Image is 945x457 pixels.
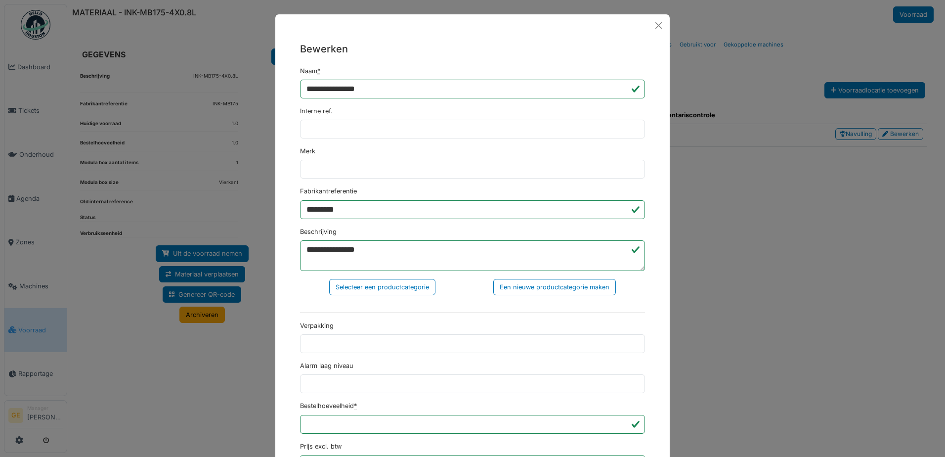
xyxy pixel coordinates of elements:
label: Verpakking [300,321,334,330]
div: Een nieuwe productcategorie maken [493,279,616,295]
label: Beschrijving [300,227,337,236]
abbr: Verplicht [317,67,320,75]
label: Prijs excl. btw [300,442,342,451]
label: Bestelhoeveelheid [300,401,357,411]
h5: Bewerken [300,42,645,56]
label: Alarm laag niveau [300,361,353,370]
button: Close [651,18,666,33]
abbr: Verplicht [354,402,357,410]
label: Naam [300,66,320,76]
label: Fabrikantreferentie [300,186,357,196]
div: Selecteer een productcategorie [329,279,435,295]
label: Interne ref. [300,106,333,116]
label: Merk [300,146,315,156]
